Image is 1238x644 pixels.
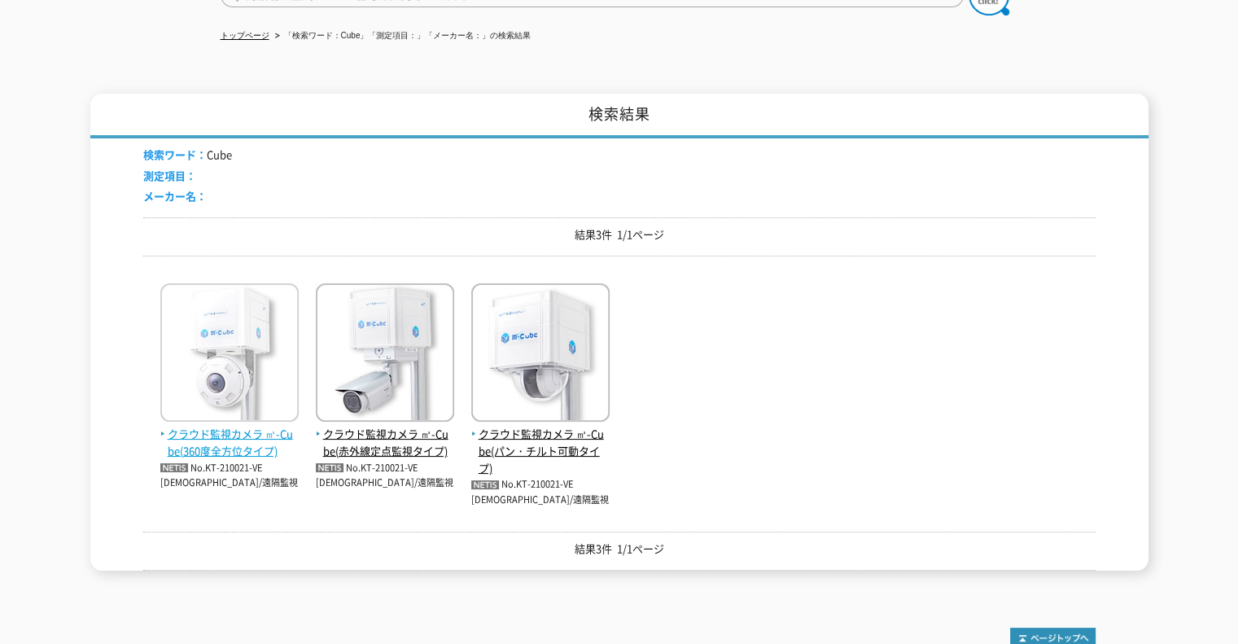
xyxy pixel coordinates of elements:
[471,409,610,476] a: クラウド監視カメラ ㎥-Cube(パン・チルト可動タイプ)
[316,460,454,477] p: No.KT-210021-VE
[90,94,1148,138] h1: 検索結果
[471,283,610,426] img: ㎥-Cube(パン・チルト可動タイプ)
[143,188,207,204] span: メーカー名：
[316,283,454,426] img: ㎥-Cube(赤外線定点監視タイプ)
[471,493,610,507] p: [DEMOGRAPHIC_DATA]/遠隔監視
[143,541,1096,558] p: 結果3件 1/1ページ
[316,426,454,460] span: クラウド監視カメラ ㎥-Cube(赤外線定点監視タイプ)
[160,476,299,490] p: [DEMOGRAPHIC_DATA]/遠隔監視
[160,460,299,477] p: No.KT-210021-VE
[143,147,207,162] span: 検索ワード：
[316,476,454,490] p: [DEMOGRAPHIC_DATA]/遠隔監視
[221,31,269,40] a: トップページ
[160,283,299,426] img: ㎥-Cube(360度全方位タイプ)
[143,147,232,164] li: Cube
[160,426,299,460] span: クラウド監視カメラ ㎥-Cube(360度全方位タイプ)
[272,28,532,45] li: 「検索ワード：Cube」「測定項目：」「メーカー名：」の検索結果
[143,168,196,183] span: 測定項目：
[316,409,454,459] a: クラウド監視カメラ ㎥-Cube(赤外線定点監視タイプ)
[143,226,1096,243] p: 結果3件 1/1ページ
[471,476,610,493] p: No.KT-210021-VE
[471,426,610,476] span: クラウド監視カメラ ㎥-Cube(パン・チルト可動タイプ)
[160,409,299,459] a: クラウド監視カメラ ㎥-Cube(360度全方位タイプ)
